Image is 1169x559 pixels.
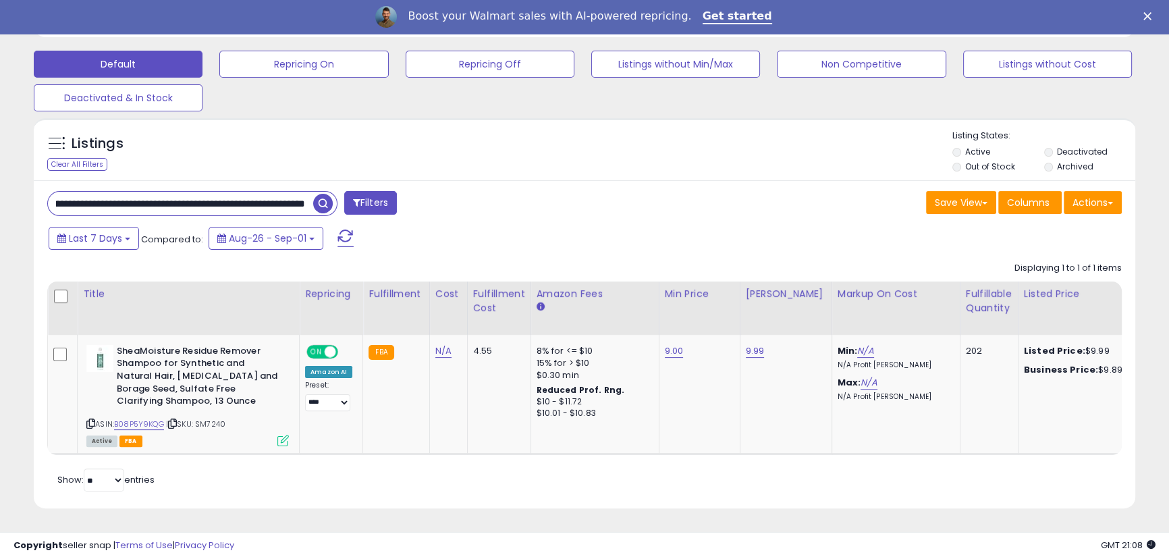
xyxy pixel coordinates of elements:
[777,51,946,78] button: Non Competitive
[665,344,684,358] a: 9.00
[703,9,772,24] a: Get started
[141,233,203,246] span: Compared to:
[305,287,357,301] div: Repricing
[537,301,545,313] small: Amazon Fees.
[1007,196,1050,209] span: Columns
[175,539,234,552] a: Privacy Policy
[1101,539,1156,552] span: 2025-09-9 21:08 GMT
[966,345,1008,357] div: 202
[965,146,990,157] label: Active
[926,191,996,214] button: Save View
[1143,12,1157,20] div: Close
[435,344,452,358] a: N/A
[1024,344,1085,357] b: Listed Price:
[34,84,202,111] button: Deactivated & In Stock
[86,345,289,445] div: ASIN:
[473,345,520,357] div: 4.55
[209,227,323,250] button: Aug-26 - Sep-01
[1024,345,1136,357] div: $9.99
[114,419,164,430] a: B08P5Y9KQG
[375,6,397,28] img: Profile image for Adrian
[229,232,306,245] span: Aug-26 - Sep-01
[86,435,117,447] span: All listings currently available for purchase on Amazon
[336,346,358,357] span: OFF
[832,282,960,335] th: The percentage added to the cost of goods (COGS) that forms the calculator for Min & Max prices.
[1024,363,1098,376] b: Business Price:
[72,134,124,153] h5: Listings
[305,381,352,411] div: Preset:
[746,287,826,301] div: [PERSON_NAME]
[47,158,107,171] div: Clear All Filters
[998,191,1062,214] button: Columns
[1024,287,1141,301] div: Listed Price
[86,345,113,372] img: 31Jx51W9OhL._SL40_.jpg
[537,357,649,369] div: 15% for > $10
[83,287,294,301] div: Title
[537,369,649,381] div: $0.30 min
[746,344,765,358] a: 9.99
[369,287,423,301] div: Fulfillment
[57,473,155,486] span: Show: entries
[344,191,397,215] button: Filters
[966,287,1012,315] div: Fulfillable Quantity
[838,287,954,301] div: Markup on Cost
[408,9,691,23] div: Boost your Walmart sales with AI-powered repricing.
[963,51,1132,78] button: Listings without Cost
[1024,364,1136,376] div: $9.89
[308,346,325,357] span: ON
[838,376,861,389] b: Max:
[537,287,653,301] div: Amazon Fees
[49,227,139,250] button: Last 7 Days
[473,287,525,315] div: Fulfillment Cost
[537,396,649,408] div: $10 - $11.72
[369,345,393,360] small: FBA
[115,539,173,552] a: Terms of Use
[119,435,142,447] span: FBA
[1057,146,1108,157] label: Deactivated
[838,361,950,370] p: N/A Profit [PERSON_NAME]
[591,51,760,78] button: Listings without Min/Max
[1057,161,1093,172] label: Archived
[537,384,625,396] b: Reduced Prof. Rng.
[1064,191,1122,214] button: Actions
[406,51,574,78] button: Repricing Off
[166,419,225,429] span: | SKU: SM7240
[69,232,122,245] span: Last 7 Days
[861,376,877,390] a: N/A
[305,366,352,378] div: Amazon AI
[952,130,1135,142] p: Listing States:
[838,344,858,357] b: Min:
[537,408,649,419] div: $10.01 - $10.83
[34,51,202,78] button: Default
[219,51,388,78] button: Repricing On
[435,287,462,301] div: Cost
[965,161,1014,172] label: Out of Stock
[665,287,734,301] div: Min Price
[857,344,873,358] a: N/A
[117,345,281,411] b: SheaMoisture Residue Remover Shampoo for Synthetic and Natural Hair, [MEDICAL_DATA] and Borage Se...
[537,345,649,357] div: 8% for <= $10
[13,539,234,552] div: seller snap | |
[13,539,63,552] strong: Copyright
[1014,262,1122,275] div: Displaying 1 to 1 of 1 items
[838,392,950,402] p: N/A Profit [PERSON_NAME]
